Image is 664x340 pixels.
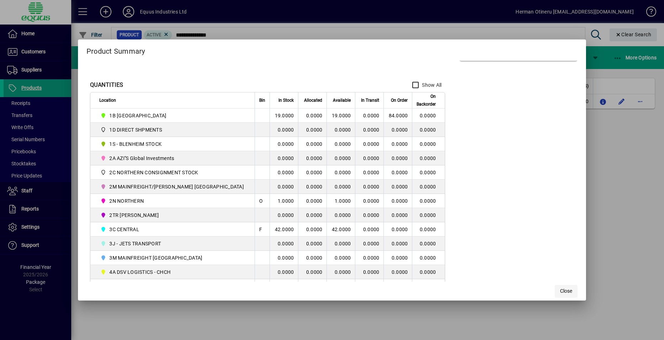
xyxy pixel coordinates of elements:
span: 0.0000 [392,269,408,275]
span: 0.0000 [392,212,408,218]
td: 0.0000 [412,165,445,180]
span: 1B [GEOGRAPHIC_DATA] [109,112,166,119]
span: 3J - JETS TRANSPORT [99,239,247,248]
span: 3C CENTRAL [109,226,139,233]
td: 0.0000 [326,165,355,180]
span: 0.0000 [392,155,408,161]
td: 0.0000 [270,165,298,180]
td: 0.0000 [298,123,326,137]
span: 2TR [PERSON_NAME] [109,212,159,219]
td: 0.0000 [326,279,355,293]
button: Close [555,285,577,298]
span: 1D DIRECT SHPMENTS [109,126,162,133]
div: QUANTITIES [90,81,124,89]
label: Show All [420,81,441,89]
td: 0.0000 [270,251,298,265]
td: 0.0000 [270,123,298,137]
td: 0.0000 [412,237,445,251]
span: 0.0000 [363,212,380,218]
span: 2TR TOM RYAN CARTAGE [99,211,247,219]
span: 3M MAINFREIGHT WELLINGTON [99,254,247,262]
td: 0.0000 [298,237,326,251]
span: On Backorder [417,92,436,108]
span: 0.0000 [392,127,408,133]
span: 0.0000 [392,141,408,147]
span: 3M MAINFREIGHT [GEOGRAPHIC_DATA] [109,254,202,261]
span: 2A AZI''S Global Investments [109,155,174,162]
span: 0.0000 [392,241,408,246]
span: 0.0000 [392,227,408,232]
span: 0.0000 [363,127,380,133]
span: 2A AZI''S Global Investments [99,154,247,163]
span: Allocated [304,96,322,104]
span: 0.0000 [363,227,380,232]
td: 0.0000 [298,108,326,123]
span: 1D DIRECT SHPMENTS [99,126,247,134]
span: 0.0000 [363,198,380,204]
span: 0.0000 [392,198,408,204]
span: 2C NORTHERN CONSIGNMENT STOCK [109,169,198,176]
span: 2M MAINFREIGHT/[PERSON_NAME] [GEOGRAPHIC_DATA] [109,183,244,190]
span: 84.0000 [389,113,408,118]
td: 0.0000 [298,251,326,265]
td: 19.0000 [326,108,355,123]
span: 0.0000 [363,255,380,261]
td: 0.0000 [298,165,326,180]
td: 0.0000 [270,265,298,279]
td: 0.0000 [326,237,355,251]
td: 0.0000 [298,222,326,237]
span: 1S - BLENHEIM STOCK [99,140,247,148]
span: In Transit [361,96,379,104]
td: 1.0000 [270,194,298,208]
td: 0.0000 [412,180,445,194]
td: 0.0000 [298,208,326,222]
span: 0.0000 [392,255,408,261]
span: 0.0000 [363,155,380,161]
span: Bin [259,96,265,104]
td: 19.0000 [270,108,298,123]
td: 0.0000 [412,123,445,137]
span: 3C CENTRAL [99,225,247,234]
td: O [255,194,270,208]
span: 0.0000 [392,184,408,190]
td: 0.0000 [412,151,445,165]
td: 0.0000 [298,151,326,165]
td: 0.0000 [270,151,298,165]
td: 0.0000 [412,279,445,293]
td: 0.0000 [270,237,298,251]
span: In Stock [278,96,294,104]
td: 0.0000 [270,208,298,222]
span: 1B BLENHEIM [99,111,247,120]
td: 0.0000 [326,123,355,137]
span: 4A DSV LOGISTICS - CHCH [99,268,247,276]
span: 0.0000 [363,113,380,118]
td: 42.0000 [270,222,298,237]
span: Available [333,96,351,104]
td: 1.0000 [326,194,355,208]
span: 3J - JETS TRANSPORT [109,240,161,247]
td: 0.0000 [298,265,326,279]
td: 0.0000 [298,180,326,194]
td: 0.0000 [326,251,355,265]
td: 0.0000 [412,208,445,222]
td: 0.0000 [326,151,355,165]
td: 0.0000 [412,108,445,123]
span: Close [560,287,572,295]
td: 0.0000 [270,137,298,151]
td: 0.0000 [412,194,445,208]
td: 0.0000 [298,279,326,293]
span: 0.0000 [363,170,380,175]
td: 0.0000 [326,180,355,194]
td: 42.0000 [326,222,355,237]
span: Location [99,96,116,104]
td: 0.0000 [412,137,445,151]
span: 0.0000 [392,170,408,175]
span: 0.0000 [363,141,380,147]
span: 2N NORTHERN [109,197,144,204]
td: 0.0000 [326,208,355,222]
span: 0.0000 [363,269,380,275]
td: 0.0000 [412,222,445,237]
span: 2N NORTHERN [99,197,247,205]
td: 0.0000 [270,279,298,293]
td: 0.0000 [298,194,326,208]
